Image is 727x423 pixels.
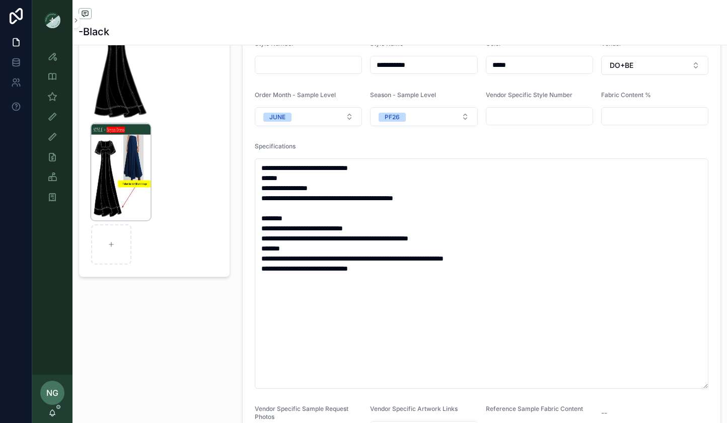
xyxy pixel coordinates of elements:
span: Fabric Content % [601,91,651,99]
img: App logo [44,12,60,28]
span: Order Month - Sample Level [255,91,336,99]
img: Screenshot-2025-09-29-at-10.38.30-AM.png [91,124,151,220]
h1: -Black [79,25,109,39]
span: Vendor Specific Sample Request Photos [255,405,348,420]
span: -- [601,408,607,418]
button: Select Button [601,56,708,75]
span: DO+BE [610,60,633,70]
button: Select Button [255,107,362,126]
span: NG [46,387,58,399]
span: Reference Sample Fabric Content [486,405,583,412]
button: Select Button [370,107,477,126]
div: JUNE [269,113,285,122]
span: Specifications [255,142,296,150]
span: Vendor Specific Style Number [486,91,572,99]
span: Vendor Specific Artwork Links [370,405,458,412]
div: scrollable content [32,40,72,219]
span: Season - Sample Level [370,91,436,99]
img: Screenshot-2025-09-29-at-10.38.02-AM.png [91,23,148,120]
div: PF26 [385,113,400,122]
